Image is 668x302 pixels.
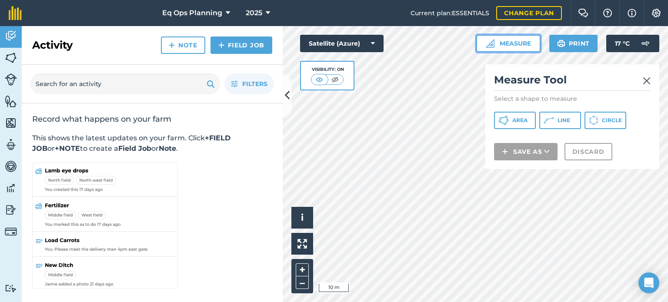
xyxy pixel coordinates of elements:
button: Line [539,112,581,129]
img: Four arrows, one pointing top left, one top right, one bottom right and the last bottom left [297,239,307,249]
img: fieldmargin Logo [9,6,22,20]
button: Discard [564,143,612,160]
img: svg+xml;base64,PHN2ZyB4bWxucz0iaHR0cDovL3d3dy53My5vcmcvMjAwMC9zdmciIHdpZHRoPSIxNCIgaGVpZ2h0PSIyNC... [502,146,508,157]
h2: Measure Tool [494,73,651,91]
img: svg+xml;base64,PD94bWwgdmVyc2lvbj0iMS4wIiBlbmNvZGluZz0idXRmLTgiPz4KPCEtLSBHZW5lcmF0b3I6IEFkb2JlIE... [5,160,17,173]
img: Ruler icon [486,39,494,48]
span: Eq Ops Planning [162,8,222,18]
img: svg+xml;base64,PHN2ZyB4bWxucz0iaHR0cDovL3d3dy53My5vcmcvMjAwMC9zdmciIHdpZHRoPSI1MCIgaGVpZ2h0PSI0MC... [330,75,341,84]
img: svg+xml;base64,PD94bWwgdmVyc2lvbj0iMS4wIiBlbmNvZGluZz0idXRmLTgiPz4KPCEtLSBHZW5lcmF0b3I6IEFkb2JlIE... [5,30,17,43]
div: Visibility: On [311,66,344,73]
button: – [296,276,309,289]
img: Two speech bubbles overlapping with the left bubble in the forefront [578,9,588,17]
span: 2025 [246,8,262,18]
span: Area [512,117,528,124]
img: svg+xml;base64,PHN2ZyB4bWxucz0iaHR0cDovL3d3dy53My5vcmcvMjAwMC9zdmciIHdpZHRoPSIxNyIgaGVpZ2h0PSIxNy... [628,8,636,18]
span: Current plan : ESSENTIALS [411,8,489,18]
img: svg+xml;base64,PHN2ZyB4bWxucz0iaHR0cDovL3d3dy53My5vcmcvMjAwMC9zdmciIHdpZHRoPSIxNCIgaGVpZ2h0PSIyNC... [169,40,175,50]
button: + [296,263,309,276]
img: A cog icon [651,9,661,17]
span: Circle [602,117,622,124]
img: svg+xml;base64,PD94bWwgdmVyc2lvbj0iMS4wIiBlbmNvZGluZz0idXRmLTgiPz4KPCEtLSBHZW5lcmF0b3I6IEFkb2JlIE... [637,35,654,52]
button: i [291,207,313,229]
img: svg+xml;base64,PD94bWwgdmVyc2lvbj0iMS4wIiBlbmNvZGluZz0idXRmLTgiPz4KPCEtLSBHZW5lcmF0b3I6IEFkb2JlIE... [5,182,17,195]
span: Line [558,117,570,124]
img: svg+xml;base64,PD94bWwgdmVyc2lvbj0iMS4wIiBlbmNvZGluZz0idXRmLTgiPz4KPCEtLSBHZW5lcmF0b3I6IEFkb2JlIE... [5,284,17,292]
button: Print [549,35,598,52]
img: svg+xml;base64,PHN2ZyB4bWxucz0iaHR0cDovL3d3dy53My5vcmcvMjAwMC9zdmciIHdpZHRoPSIxOSIgaGVpZ2h0PSIyNC... [557,38,565,49]
img: svg+xml;base64,PD94bWwgdmVyc2lvbj0iMS4wIiBlbmNvZGluZz0idXRmLTgiPz4KPCEtLSBHZW5lcmF0b3I6IEFkb2JlIE... [5,73,17,86]
img: A question mark icon [602,9,613,17]
img: svg+xml;base64,PHN2ZyB4bWxucz0iaHR0cDovL3d3dy53My5vcmcvMjAwMC9zdmciIHdpZHRoPSI1NiIgaGVpZ2h0PSI2MC... [5,95,17,108]
img: svg+xml;base64,PHN2ZyB4bWxucz0iaHR0cDovL3d3dy53My5vcmcvMjAwMC9zdmciIHdpZHRoPSIyMiIgaGVpZ2h0PSIzMC... [643,76,651,86]
img: svg+xml;base64,PHN2ZyB4bWxucz0iaHR0cDovL3d3dy53My5vcmcvMjAwMC9zdmciIHdpZHRoPSIxOSIgaGVpZ2h0PSIyNC... [207,79,215,89]
strong: +NOTE [55,144,80,153]
button: Filters [224,73,274,94]
h2: Activity [32,38,73,52]
button: Circle [584,112,626,129]
p: Select a shape to measure [494,94,651,103]
strong: Note [159,144,176,153]
button: 17 °C [606,35,659,52]
a: Field Job [210,37,272,54]
button: Satellite (Azure) [300,35,384,52]
div: Open Intercom Messenger [638,272,659,293]
button: Measure [476,35,541,52]
input: Search for an activity [30,73,220,94]
strong: Field Job [118,144,151,153]
img: svg+xml;base64,PD94bWwgdmVyc2lvbj0iMS4wIiBlbmNvZGluZz0idXRmLTgiPz4KPCEtLSBHZW5lcmF0b3I6IEFkb2JlIE... [5,226,17,238]
img: svg+xml;base64,PHN2ZyB4bWxucz0iaHR0cDovL3d3dy53My5vcmcvMjAwMC9zdmciIHdpZHRoPSIxNCIgaGVpZ2h0PSIyNC... [218,40,224,50]
img: svg+xml;base64,PHN2ZyB4bWxucz0iaHR0cDovL3d3dy53My5vcmcvMjAwMC9zdmciIHdpZHRoPSI1MCIgaGVpZ2h0PSI0MC... [314,75,325,84]
span: 17 ° C [615,35,630,52]
p: This shows the latest updates on your farm. Click or to create a or . [32,133,272,154]
a: Change plan [496,6,562,20]
button: Save as [494,143,558,160]
a: Note [161,37,205,54]
img: svg+xml;base64,PD94bWwgdmVyc2lvbj0iMS4wIiBlbmNvZGluZz0idXRmLTgiPz4KPCEtLSBHZW5lcmF0b3I6IEFkb2JlIE... [5,138,17,151]
img: svg+xml;base64,PHN2ZyB4bWxucz0iaHR0cDovL3d3dy53My5vcmcvMjAwMC9zdmciIHdpZHRoPSI1NiIgaGVpZ2h0PSI2MC... [5,116,17,129]
span: Filters [242,79,267,89]
button: Area [494,112,536,129]
img: svg+xml;base64,PD94bWwgdmVyc2lvbj0iMS4wIiBlbmNvZGluZz0idXRmLTgiPz4KPCEtLSBHZW5lcmF0b3I6IEFkb2JlIE... [5,203,17,216]
span: i [301,212,304,223]
h2: Record what happens on your farm [32,114,272,124]
img: svg+xml;base64,PHN2ZyB4bWxucz0iaHR0cDovL3d3dy53My5vcmcvMjAwMC9zdmciIHdpZHRoPSI1NiIgaGVpZ2h0PSI2MC... [5,51,17,64]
